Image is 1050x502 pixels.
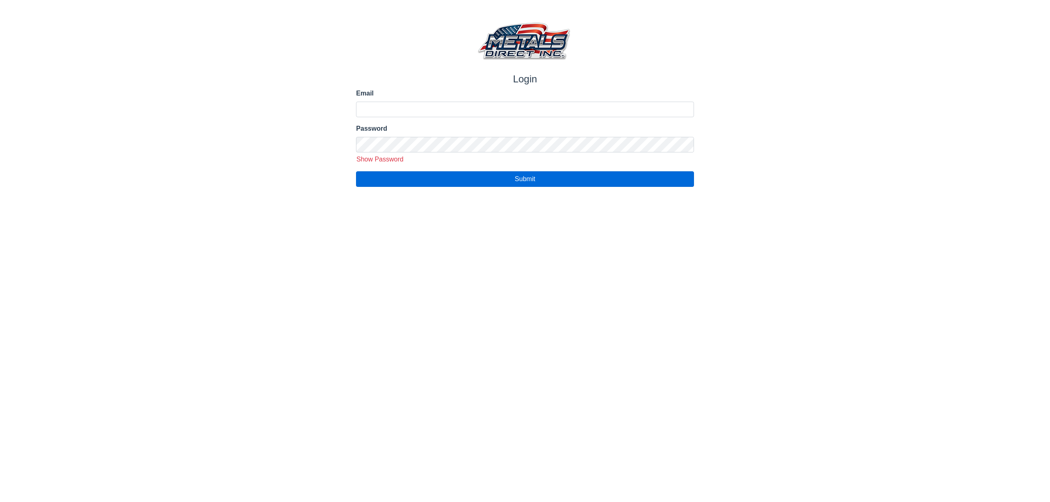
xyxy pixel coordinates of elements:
[353,154,406,165] button: Show Password
[515,175,535,182] span: Submit
[356,171,694,187] button: Submit
[356,73,694,85] h1: Login
[356,156,404,163] span: Show Password
[356,124,694,134] label: Password
[356,89,694,98] label: Email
